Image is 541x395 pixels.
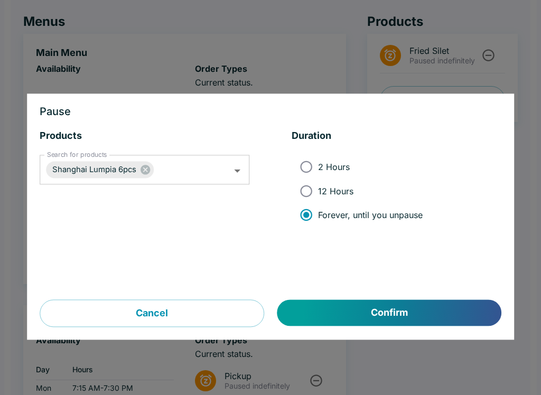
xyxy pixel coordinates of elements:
h5: Products [40,130,249,143]
label: Search for products [47,151,107,159]
button: Open [229,163,246,179]
span: Forever, until you unpause [318,210,423,220]
h3: Pause [40,107,501,117]
span: 2 Hours [318,162,350,172]
div: Shanghai Lumpia 6pcs [46,162,154,178]
h5: Duration [292,130,501,143]
span: 12 Hours [318,186,353,196]
button: Confirm [277,300,501,326]
span: Shanghai Lumpia 6pcs [46,164,143,176]
button: Cancel [40,300,264,327]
